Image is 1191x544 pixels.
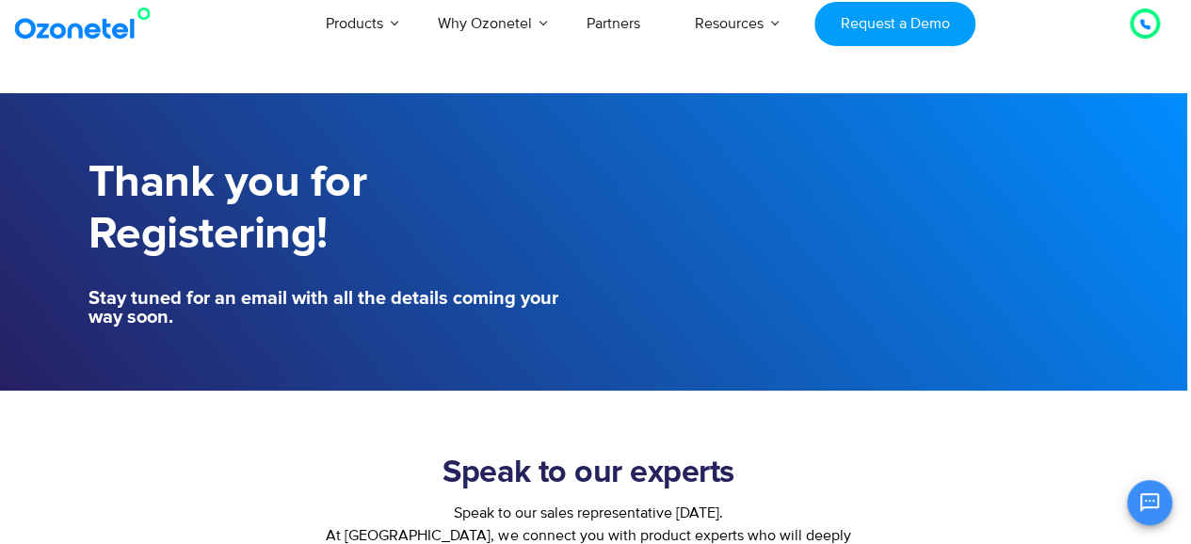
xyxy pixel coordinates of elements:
[294,502,884,524] div: Speak to our sales representative [DATE].
[89,157,583,261] h1: Thank you for Registering!
[89,289,583,327] h5: Stay tuned for an email with all the details coming your way soon.
[1127,480,1172,525] button: Open chat
[294,455,884,492] h2: Speak to our experts
[814,2,975,46] a: Request a Demo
